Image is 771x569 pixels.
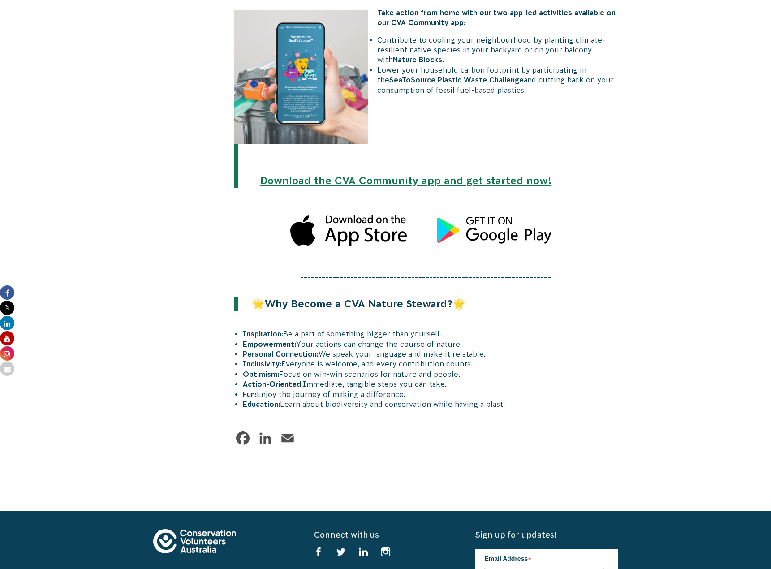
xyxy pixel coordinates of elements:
strong: Why Become a CVA Natur [265,298,397,310]
strong: Take action from home with our two app-led activities available on our CVA Community app: [377,9,616,26]
li: Focus on win-win scenarios for nature and people. [243,369,618,379]
label: Email Address [484,549,604,566]
strong: Personal Connection: [243,350,319,358]
li: Lower your household carbon footprint by participating in the and cutting back on your consumptio... [243,65,618,95]
li: We speak your language and make it relatable. [243,349,618,359]
a: Email [279,429,297,447]
a: Download the CVA Community app and get started now! [260,175,551,186]
strong: Education: [243,400,280,408]
img: logo-footer.svg [153,529,236,553]
h5: Connect with us [314,529,457,540]
strong: Empowerment: [243,340,296,348]
li: Be a part of something bigger than yourself. [243,329,618,339]
strong: e Steward? [397,298,452,310]
li: Contribute to cooling your neighbourhood by planting climate-resilient native species in your bac... [243,35,618,65]
h5: Sign up for updates! [475,529,618,540]
strong: Inspiration: [243,330,283,338]
p: ______________________________________________________________________ [234,269,618,279]
strong: Fun: [243,390,257,398]
p: 🌟 🌟 [238,297,560,311]
strong: Inclusivity: [243,360,281,368]
li: Enjoy the journey of making a difference. [243,389,618,399]
strong: Optimism: [243,370,279,378]
li: Learn about biodiversity and conservation while having a blast! [243,399,618,409]
a: Facebook [234,429,252,447]
li: Everyone is welcome, and every contribution counts. [243,359,618,369]
a: LinkedIn [256,429,274,447]
li: Immediate, tangible steps you can take. [243,379,618,389]
strong: SeaToSource Plastic Waste Challenge [389,76,524,84]
li: Your actions can change the course of nature. [243,339,618,349]
strong: Nature Blocks [393,56,442,64]
strong: Action-Oriented: [243,380,303,388]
